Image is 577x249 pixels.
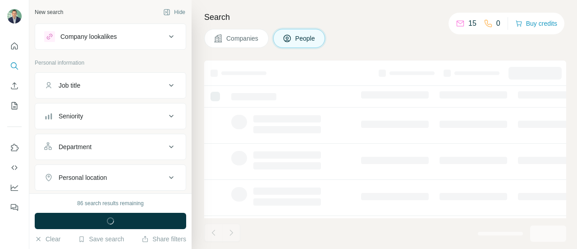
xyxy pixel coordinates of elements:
[7,199,22,216] button: Feedback
[59,81,80,90] div: Job title
[157,5,192,19] button: Hide
[226,34,259,43] span: Companies
[35,75,186,96] button: Job title
[35,59,186,67] p: Personal information
[7,58,22,74] button: Search
[7,38,22,54] button: Quick start
[515,17,557,30] button: Buy credits
[60,32,117,41] div: Company lookalikes
[35,8,63,16] div: New search
[59,173,107,182] div: Personal location
[59,142,92,151] div: Department
[35,136,186,158] button: Department
[35,235,60,244] button: Clear
[59,112,83,121] div: Seniority
[35,26,186,47] button: Company lookalikes
[7,160,22,176] button: Use Surfe API
[7,98,22,114] button: My lists
[7,140,22,156] button: Use Surfe on LinkedIn
[77,199,143,207] div: 86 search results remaining
[204,11,566,23] h4: Search
[35,167,186,188] button: Personal location
[7,78,22,94] button: Enrich CSV
[295,34,316,43] span: People
[35,105,186,127] button: Seniority
[78,235,124,244] button: Save search
[468,18,476,29] p: 15
[496,18,500,29] p: 0
[7,179,22,196] button: Dashboard
[7,9,22,23] img: Avatar
[142,235,186,244] button: Share filters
